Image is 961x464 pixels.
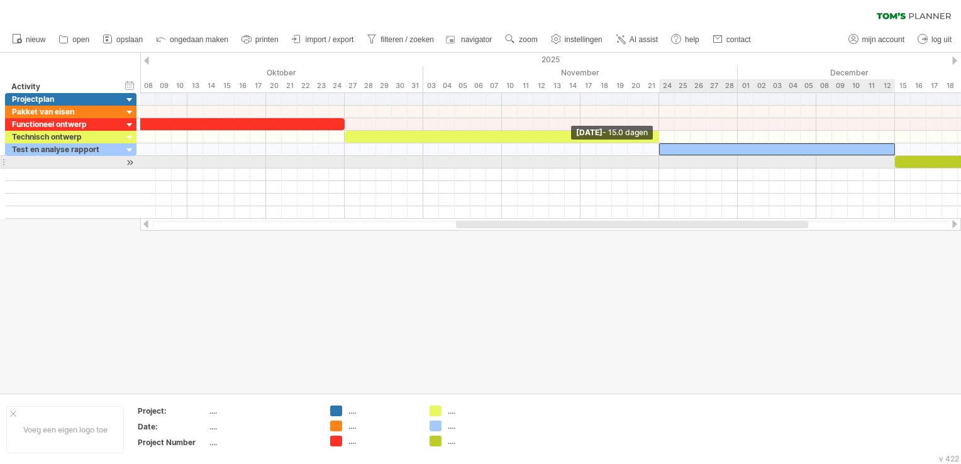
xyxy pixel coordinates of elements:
[675,79,691,92] div: dinsdag, 25 November 2025
[931,35,952,44] span: log uit
[423,79,439,92] div: maandag, 3 November 2025
[630,35,658,44] span: AI assist
[266,79,282,92] div: maandag, 20 Oktober 2025
[565,35,603,44] span: instellingen
[138,421,207,432] div: Date:
[9,31,49,48] a: nieuw
[72,35,89,44] span: open
[914,31,955,48] a: log uit
[255,35,279,44] span: printen
[172,79,187,92] div: vrijdag, 10 Oktober 2025
[942,79,958,92] div: donderdag, 18 December 2025
[235,79,250,92] div: donderdag, 16 Oktober 2025
[26,35,45,44] span: nieuw
[628,79,643,92] div: donderdag, 20 November 2025
[156,79,172,92] div: donderdag, 9 Oktober 2025
[448,436,516,446] div: ....
[203,79,219,92] div: dinsdag, 14 Oktober 2025
[345,79,360,92] div: maandag, 27 Oktober 2025
[722,79,738,92] div: vrijdag, 28 November 2025
[549,79,565,92] div: donderdag, 13 November 2025
[12,118,116,130] div: Functioneel ontwerp
[832,79,848,92] div: dinsdag, 9 December 2025
[470,79,486,92] div: donderdag, 6 November 2025
[864,79,879,92] div: donderdag, 11 December 2025
[289,31,358,48] a: import / export
[769,79,785,92] div: woensdag, 3 December 2025
[448,406,516,416] div: ....
[502,79,518,92] div: maandag, 10 November 2025
[845,31,908,48] a: mijn account
[138,437,207,448] div: Project Number
[926,79,942,92] div: woensdag, 17 December 2025
[153,31,232,48] a: ongedaan maken
[209,437,315,448] div: ....
[140,79,156,92] div: woensdag, 8 Oktober 2025
[785,79,801,92] div: donderdag, 4 December 2025
[862,35,904,44] span: mijn account
[603,128,648,137] span: - 15.0 dagen
[548,31,606,48] a: instellingen
[348,436,417,446] div: ....
[360,79,376,92] div: dinsdag, 28 Oktober 2025
[848,79,864,92] div: woensdag, 10 December 2025
[612,79,628,92] div: woensdag, 19 November 2025
[392,79,408,92] div: donderdag, 30 Oktober 2025
[895,79,911,92] div: maandag, 15 December 2025
[580,79,596,92] div: maandag, 17 November 2025
[99,31,147,48] a: opslaan
[116,35,143,44] span: opslaan
[297,79,313,92] div: woensdag, 22 Oktober 2025
[565,79,580,92] div: vrijdag, 14 November 2025
[348,406,417,416] div: ....
[448,421,516,431] div: ....
[455,79,470,92] div: woensdag, 5 November 2025
[11,80,116,93] div: Activity
[486,79,502,92] div: vrijdag, 7 November 2025
[571,126,653,140] div: [DATE]
[170,35,228,44] span: ongedaan maken
[209,421,315,432] div: ....
[706,79,722,92] div: donderdag, 27 November 2025
[738,79,753,92] div: maandag, 1 December 2025
[408,79,423,92] div: vrijdag, 31 Oktober 2025
[879,79,895,92] div: vrijdag, 12 December 2025
[219,79,235,92] div: woensdag, 15 Oktober 2025
[6,406,124,453] div: Voeg een eigen logo toe
[613,31,662,48] a: AI assist
[816,79,832,92] div: maandag, 8 December 2025
[313,79,329,92] div: donderdag, 23 Oktober 2025
[12,106,116,118] div: Pakket van eisen
[668,31,703,48] a: help
[691,79,706,92] div: woensdag, 26 November 2025
[348,421,417,431] div: ....
[364,31,438,48] a: filteren / zoeken
[533,79,549,92] div: woensdag, 12 November 2025
[250,79,266,92] div: vrijdag, 17 Oktober 2025
[306,35,354,44] span: import / export
[753,79,769,92] div: dinsdag, 2 December 2025
[911,79,926,92] div: dinsdag, 16 December 2025
[376,79,392,92] div: woensdag, 29 Oktober 2025
[643,79,659,92] div: vrijdag, 21 November 2025
[55,31,93,48] a: open
[518,79,533,92] div: dinsdag, 11 November 2025
[187,79,203,92] div: maandag, 13 Oktober 2025
[801,79,816,92] div: vrijdag, 5 December 2025
[12,93,116,105] div: Projectplan
[62,66,423,79] div: Oktober 2025
[12,131,116,143] div: Technisch ontwerp
[329,79,345,92] div: vrijdag, 24 Oktober 2025
[282,79,297,92] div: dinsdag, 21 Oktober 2025
[12,143,116,155] div: Test en analyse rapport
[726,35,751,44] span: contact
[381,35,434,44] span: filteren / zoeken
[423,66,738,79] div: November 2025
[939,454,959,463] div: v 422
[519,35,537,44] span: zoom
[209,406,315,416] div: ....
[124,156,136,169] div: scroll naar activiteit
[461,35,492,44] span: navigator
[238,31,282,48] a: printen
[709,31,755,48] a: contact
